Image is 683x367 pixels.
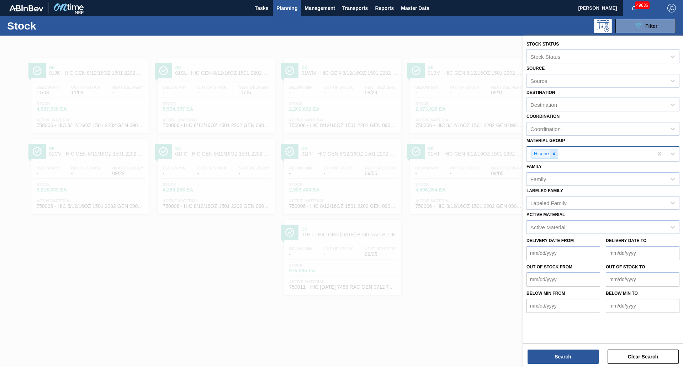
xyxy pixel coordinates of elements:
[606,246,679,260] input: mm/dd/yyyy
[606,238,646,243] label: Delivery Date to
[305,4,335,12] span: Management
[7,22,113,30] h1: Stock
[526,188,563,193] label: Labeled Family
[526,42,559,47] label: Stock Status
[526,164,542,169] label: Family
[530,102,557,108] div: Destination
[526,212,565,217] label: Active Material
[606,291,638,296] label: Below Min to
[276,4,297,12] span: Planning
[615,19,676,33] button: Filter
[526,291,565,296] label: Below Min from
[530,200,567,206] div: Labeled Family
[526,90,555,95] label: Destination
[526,264,572,269] label: Out of Stock from
[530,126,561,132] div: Coordination
[526,138,565,143] label: Material Group
[254,4,269,12] span: Tasks
[526,272,600,287] input: mm/dd/yyyy
[526,114,560,119] label: Coordination
[530,176,546,182] div: Family
[530,78,547,84] div: Source
[667,4,676,12] img: Logout
[401,4,429,12] span: Master Data
[645,23,657,29] span: Filter
[606,264,645,269] label: Out of Stock to
[530,53,560,59] div: Stock Status
[526,66,545,71] label: Source
[594,19,612,33] div: Programming: no user selected
[530,224,565,230] div: Active Material
[375,4,394,12] span: Reports
[623,3,646,13] button: Notifications
[342,4,368,12] span: Transports
[526,246,600,260] input: mm/dd/yyyy
[9,5,43,11] img: TNhmsLtSVTkK8tSr43FrP2fwEKptu5GPRR3wAAAABJRU5ErkJggg==
[606,299,679,313] input: mm/dd/yyyy
[526,238,574,243] label: Delivery Date from
[635,1,650,9] span: 49836
[526,299,600,313] input: mm/dd/yyyy
[606,272,679,287] input: mm/dd/yyyy
[532,150,550,158] div: Hicone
